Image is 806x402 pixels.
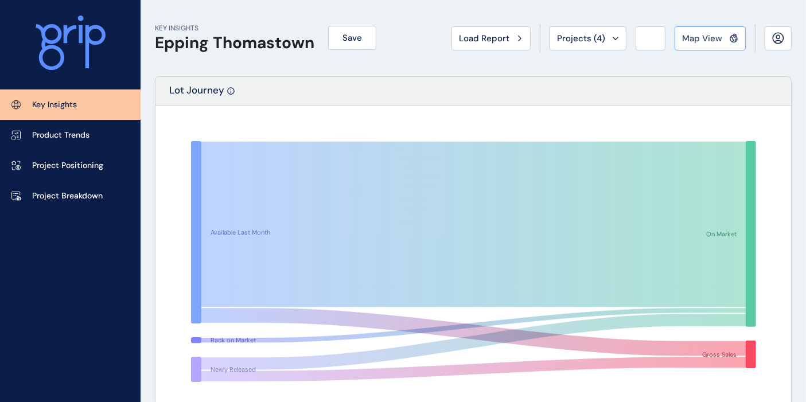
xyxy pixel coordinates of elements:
[342,32,362,44] span: Save
[459,33,509,44] span: Load Report
[451,26,531,50] button: Load Report
[328,26,376,50] button: Save
[557,33,605,44] span: Projects ( 4 )
[32,190,103,202] p: Project Breakdown
[32,99,77,111] p: Key Insights
[550,26,626,50] button: Projects (4)
[675,26,746,50] button: Map View
[32,130,89,141] p: Product Trends
[32,160,103,171] p: Project Positioning
[155,24,314,33] p: KEY INSIGHTS
[155,33,314,53] h1: Epping Thomastown
[169,84,224,105] p: Lot Journey
[682,33,722,44] span: Map View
